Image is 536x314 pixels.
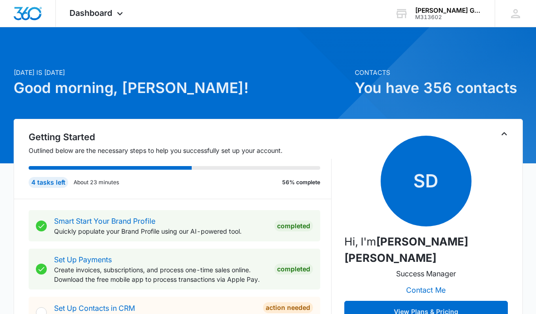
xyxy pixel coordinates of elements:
[74,178,119,186] p: About 23 minutes
[29,177,68,188] div: 4 tasks left
[14,68,349,77] p: [DATE] is [DATE]
[69,8,112,18] span: Dashboard
[381,136,471,226] span: SD
[274,221,313,231] div: Completed
[396,268,456,279] p: Success Manager
[29,130,332,144] h2: Getting Started
[54,255,112,264] a: Set Up Payments
[54,216,155,226] a: Smart Start Your Brand Profile
[54,265,267,284] p: Create invoices, subscriptions, and process one-time sales online. Download the free mobile app t...
[14,77,349,99] h1: Good morning, [PERSON_NAME]!
[274,264,313,275] div: Completed
[29,146,332,155] p: Outlined below are the necessary steps to help you successfully set up your account.
[344,235,468,265] strong: [PERSON_NAME] [PERSON_NAME]
[344,234,508,266] p: Hi, I'm
[54,226,267,236] p: Quickly populate your Brand Profile using our AI-powered tool.
[355,77,523,99] h1: You have 356 contacts
[355,68,523,77] p: Contacts
[263,302,313,313] div: Action Needed
[282,178,320,186] p: 56% complete
[397,279,455,301] button: Contact Me
[54,304,135,313] a: Set Up Contacts in CRM
[499,128,510,139] button: Toggle Collapse
[415,7,481,14] div: account name
[415,14,481,20] div: account id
